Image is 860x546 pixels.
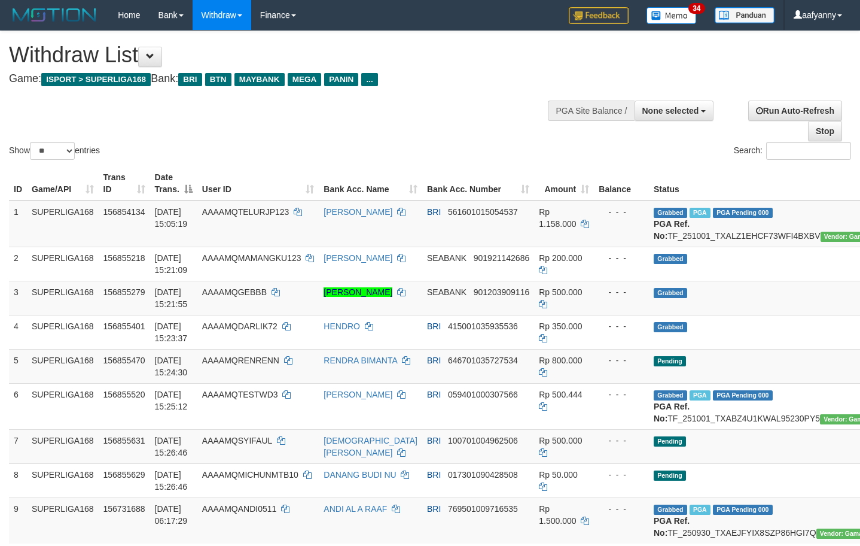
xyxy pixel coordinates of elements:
[654,208,687,218] span: Grabbed
[635,101,714,121] button: None selected
[202,287,267,297] span: AAAAMQGEBBB
[202,470,298,480] span: AAAAMQMICHUNMTB10
[324,321,360,331] a: HENDRO
[324,436,417,457] a: [DEMOGRAPHIC_DATA][PERSON_NAME]
[654,356,686,366] span: Pending
[41,73,151,86] span: ISPORT > SUPERLIGA168
[713,505,773,515] span: PGA Pending
[539,287,582,297] span: Rp 500.000
[427,390,441,399] span: BRI
[690,390,710,401] span: Marked by aafmaleo
[642,106,699,116] span: None selected
[324,470,396,480] a: DANANG BUDI NU
[9,349,27,383] td: 5
[539,390,582,399] span: Rp 500.444
[155,321,188,343] span: [DATE] 15:23:37
[27,349,99,383] td: SUPERLIGA168
[103,287,145,297] span: 156855279
[150,166,197,201] th: Date Trans.: activate to sort column descending
[448,504,518,514] span: Copy 769501009716535 to clipboard
[654,254,687,264] span: Grabbed
[474,253,529,263] span: Copy 901921142686 to clipboard
[30,142,75,160] select: Showentries
[103,390,145,399] span: 156855520
[234,73,285,86] span: MAYBANK
[155,470,188,492] span: [DATE] 15:26:46
[654,471,686,481] span: Pending
[103,321,145,331] span: 156855401
[324,390,392,399] a: [PERSON_NAME]
[197,166,319,201] th: User ID: activate to sort column ascending
[9,166,27,201] th: ID
[178,73,202,86] span: BRI
[548,101,634,121] div: PGA Site Balance /
[654,219,690,241] b: PGA Ref. No:
[324,287,392,297] a: [PERSON_NAME]
[9,383,27,429] td: 6
[202,253,301,263] span: AAAAMQMAMANGKU123
[202,390,278,399] span: AAAAMQTESTWD3
[27,429,99,463] td: SUPERLIGA168
[103,356,145,365] span: 156855470
[448,390,518,399] span: Copy 059401000307566 to clipboard
[202,504,277,514] span: AAAAMQANDI0511
[427,287,466,297] span: SEABANK
[448,436,518,445] span: Copy 100701004962506 to clipboard
[9,201,27,247] td: 1
[599,286,644,298] div: - - -
[539,253,582,263] span: Rp 200.000
[9,281,27,315] td: 3
[202,321,277,331] span: AAAAMQDARLIK72
[324,207,392,217] a: [PERSON_NAME]
[27,315,99,349] td: SUPERLIGA168
[594,166,649,201] th: Balance
[539,504,576,526] span: Rp 1.500.000
[766,142,851,160] input: Search:
[646,7,697,24] img: Button%20Memo.svg
[654,516,690,538] b: PGA Ref. No:
[155,287,188,309] span: [DATE] 15:21:55
[27,247,99,281] td: SUPERLIGA168
[654,505,687,515] span: Grabbed
[734,142,851,160] label: Search:
[599,389,644,401] div: - - -
[539,356,582,365] span: Rp 800.000
[539,207,576,229] span: Rp 1.158.000
[103,253,145,263] span: 156855218
[654,322,687,332] span: Grabbed
[324,356,397,365] a: RENDRA BIMANTA
[427,207,441,217] span: BRI
[205,73,231,86] span: BTN
[9,247,27,281] td: 2
[9,463,27,498] td: 8
[103,470,145,480] span: 156855629
[599,206,644,218] div: - - -
[324,504,387,514] a: ANDI AL A RAAF
[155,436,188,457] span: [DATE] 15:26:46
[713,208,773,218] span: PGA Pending
[427,321,441,331] span: BRI
[155,207,188,229] span: [DATE] 15:05:19
[539,321,582,331] span: Rp 350.000
[539,436,582,445] span: Rp 500.000
[27,166,99,201] th: Game/API: activate to sort column ascending
[599,503,644,515] div: - - -
[103,207,145,217] span: 156854134
[599,252,644,264] div: - - -
[27,498,99,544] td: SUPERLIGA168
[422,166,534,201] th: Bank Acc. Number: activate to sort column ascending
[448,321,518,331] span: Copy 415001035935536 to clipboard
[9,43,562,67] h1: Withdraw List
[448,470,518,480] span: Copy 017301090428508 to clipboard
[599,354,644,366] div: - - -
[427,356,441,365] span: BRI
[202,436,272,445] span: AAAAMQSYIFAUL
[155,253,188,275] span: [DATE] 15:21:09
[288,73,322,86] span: MEGA
[324,253,392,263] a: [PERSON_NAME]
[9,73,562,85] h4: Game: Bank:
[155,356,188,377] span: [DATE] 15:24:30
[690,208,710,218] span: Marked by aafsengchandara
[690,505,710,515] span: Marked by aafromsomean
[9,498,27,544] td: 9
